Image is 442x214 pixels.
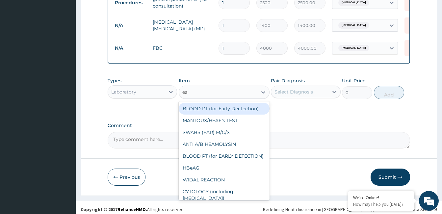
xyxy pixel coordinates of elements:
[179,126,270,138] div: SWABS (EAR) M/C/S
[179,174,270,186] div: WIDAL REACTION
[3,144,125,167] textarea: Type your message and hit 'Enter'
[112,42,149,54] td: N/A
[274,89,313,95] div: Select Diagnosis
[179,186,270,204] div: CYTOLOGY (including [MEDICAL_DATA])
[108,169,145,186] button: Previous
[34,37,111,45] div: Chat with us now
[371,169,410,186] button: Submit
[179,77,190,84] label: Item
[12,33,27,49] img: d_794563401_company_1708531726252_794563401
[81,206,147,212] strong: Copyright © 2017 .
[108,123,410,128] label: Comment
[342,77,366,84] label: Unit Price
[179,150,270,162] div: BLOOD PT (for EARLY DETECTION)
[38,65,91,131] span: We're online!
[353,195,409,201] div: We're Online!
[179,162,270,174] div: HBeAG
[179,103,270,115] div: BLOOD PT (for Early Dectection)
[149,41,215,55] td: FBC
[338,22,369,29] span: [MEDICAL_DATA]
[111,89,136,95] div: Laboratory
[108,3,124,19] div: Minimize live chat window
[108,78,121,84] label: Types
[374,86,404,99] button: Add
[112,19,149,32] td: N/A
[179,115,270,126] div: MANTOUX/HEAF's TEST
[117,206,146,212] a: RelianceHMO
[338,45,369,51] span: [MEDICAL_DATA]
[271,77,305,84] label: Pair Diagnosis
[149,15,215,35] td: [MEDICAL_DATA] [MEDICAL_DATA] (MP)
[179,138,270,150] div: ANTI A/B HEAMOLYSIN
[353,201,409,207] p: How may I help you today?
[263,206,437,213] div: Redefining Heath Insurance in [GEOGRAPHIC_DATA] using Telemedicine and Data Science!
